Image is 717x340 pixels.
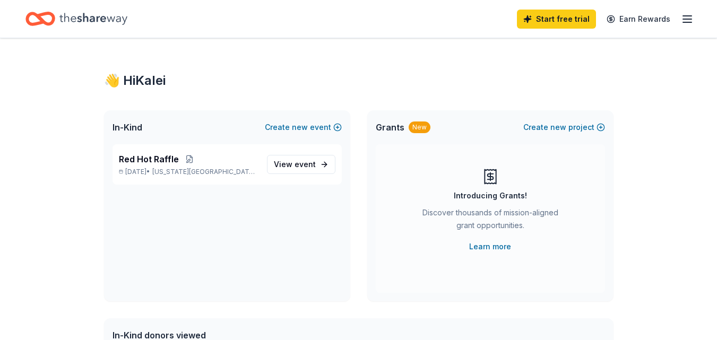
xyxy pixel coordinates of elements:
[25,6,127,31] a: Home
[469,240,511,253] a: Learn more
[152,168,258,176] span: [US_STATE][GEOGRAPHIC_DATA], [GEOGRAPHIC_DATA]
[517,10,596,29] a: Start free trial
[113,121,142,134] span: In-Kind
[119,168,258,176] p: [DATE] •
[454,189,527,202] div: Introducing Grants!
[600,10,677,29] a: Earn Rewards
[523,121,605,134] button: Createnewproject
[104,72,614,89] div: 👋 Hi Kalei
[274,158,316,171] span: View
[119,153,179,165] span: Red Hot Raffle
[550,121,566,134] span: new
[376,121,404,134] span: Grants
[267,155,335,174] a: View event
[295,160,316,169] span: event
[265,121,342,134] button: Createnewevent
[409,121,430,133] div: New
[292,121,308,134] span: new
[418,206,563,236] div: Discover thousands of mission-aligned grant opportunities.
